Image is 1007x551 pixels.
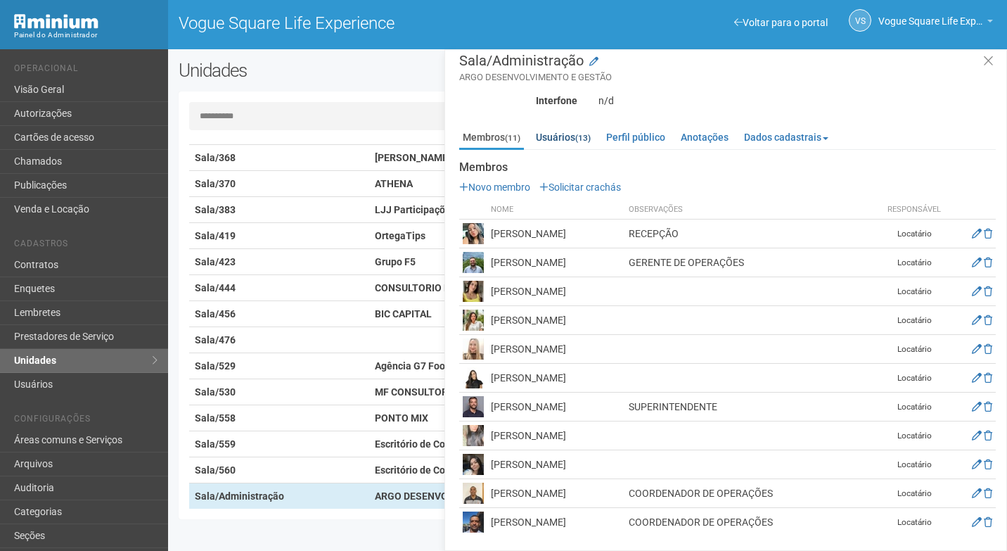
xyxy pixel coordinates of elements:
[179,60,507,81] h2: Unidades
[179,14,577,32] h1: Vogue Square Life Experience
[14,239,158,253] li: Cadastros
[984,372,992,384] a: Excluir membro
[984,517,992,528] a: Excluir membro
[879,248,949,277] td: Locatário
[984,459,992,470] a: Excluir membro
[625,220,879,248] td: RECEPÇÃO
[375,464,496,476] strong: Escritório de Contabilidade
[879,201,949,220] th: Responsável
[14,29,158,42] div: Painel do Administrador
[972,286,982,297] a: Editar membro
[14,414,158,429] li: Configurações
[603,127,669,148] a: Perfil público
[879,422,949,450] td: Locatário
[984,257,992,268] a: Excluir membro
[487,508,625,537] td: [PERSON_NAME]
[849,9,871,32] a: VS
[879,393,949,422] td: Locatário
[14,14,98,29] img: Minium
[487,393,625,422] td: [PERSON_NAME]
[375,152,451,163] strong: [PERSON_NAME]
[463,223,484,244] img: user.png
[588,94,1006,107] div: n/d
[195,282,236,293] strong: Sala/444
[984,286,992,297] a: Excluir membro
[375,360,523,372] strong: Agência G7 Football Investments
[463,252,484,273] img: user.png
[984,315,992,326] a: Excluir membro
[879,450,949,479] td: Locatário
[677,127,732,148] a: Anotações
[972,228,982,239] a: Editar membro
[463,338,484,360] img: user.png
[375,282,534,293] strong: CONSULTORIO DR [PERSON_NAME]
[375,308,432,319] strong: BIC CAPITAL
[195,204,236,215] strong: Sala/383
[463,483,484,504] img: user.png
[625,508,879,537] td: COORDENADOR DE OPERAÇÕES
[984,228,992,239] a: Excluir membro
[740,127,832,148] a: Dados cadastrais
[375,438,496,450] strong: Escritório de Contabilidade
[375,386,457,398] strong: MF CONSULTORIA
[195,490,284,502] strong: Sala/Administração
[879,508,949,537] td: Locatário
[879,479,949,508] td: Locatário
[972,372,982,384] a: Editar membro
[463,281,484,302] img: user.png
[625,201,879,220] th: Observações
[505,133,520,143] small: (11)
[487,248,625,277] td: [PERSON_NAME]
[463,425,484,446] img: user.png
[879,335,949,364] td: Locatário
[459,53,996,84] h3: Sala/Administração
[878,18,993,29] a: Vogue Square Life Experience - Minium
[972,488,982,499] a: Editar membro
[487,479,625,508] td: [PERSON_NAME]
[972,343,982,355] a: Editar membro
[984,401,992,412] a: Excluir membro
[487,335,625,364] td: [PERSON_NAME]
[984,488,992,499] a: Excluir membro
[459,161,996,174] strong: Membros
[734,17,828,28] a: Voltar para o portal
[625,248,879,277] td: GERENTE DE OPERAÇÕES
[532,127,594,148] a: Usuários(13)
[195,360,236,372] strong: Sala/529
[972,257,982,268] a: Editar membro
[375,178,413,189] strong: ATHENA
[589,55,598,69] a: Modificar a unidade
[487,450,625,479] td: [PERSON_NAME]
[195,334,236,346] strong: Sala/476
[463,310,484,331] img: user.png
[487,277,625,306] td: [PERSON_NAME]
[375,256,416,267] strong: Grupo F5
[625,479,879,508] td: COORDENADOR DE OPERAÇÕES
[879,220,949,248] td: Locatário
[463,367,484,388] img: user.png
[195,412,236,424] strong: Sala/558
[972,517,982,528] a: Editar membro
[487,306,625,335] td: [PERSON_NAME]
[539,182,621,193] a: Solicitar crachás
[575,133,591,143] small: (13)
[487,201,625,220] th: Nome
[195,152,236,163] strong: Sala/368
[972,459,982,470] a: Editar membro
[375,490,544,502] strong: ARGO DESENVOLVIMENTO E GESTÃO
[459,182,530,193] a: Novo membro
[463,454,484,475] img: user.png
[984,343,992,355] a: Excluir membro
[459,127,524,150] a: Membros(11)
[195,256,236,267] strong: Sala/423
[879,306,949,335] td: Locatário
[878,2,984,27] span: Vogue Square Life Experience - Minium
[195,386,236,398] strong: Sala/530
[375,204,456,215] strong: LJJ Participações
[972,315,982,326] a: Editar membro
[14,63,158,78] li: Operacional
[972,401,982,412] a: Editar membro
[487,220,625,248] td: [PERSON_NAME]
[463,512,484,533] img: user.png
[459,71,996,84] small: ARGO DESENVOLVIMENTO E GESTÃO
